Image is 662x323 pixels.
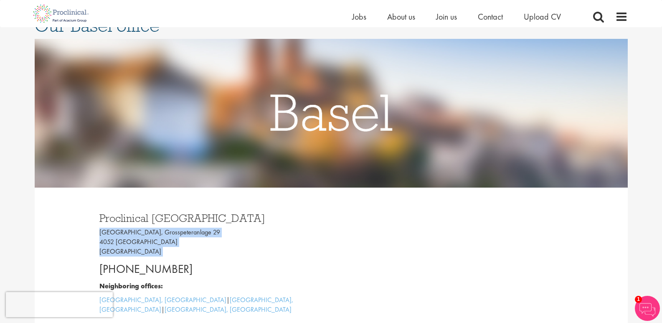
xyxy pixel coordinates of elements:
[436,11,457,22] a: Join us
[635,296,660,321] img: Chatbot
[165,305,292,314] a: [GEOGRAPHIC_DATA], [GEOGRAPHIC_DATA]
[99,295,226,304] a: [GEOGRAPHIC_DATA], [GEOGRAPHIC_DATA]
[478,11,503,22] a: Contact
[99,295,325,315] p: | |
[6,292,113,317] iframe: reCAPTCHA
[99,282,163,290] b: Neighboring offices:
[99,213,325,224] h3: Proclinical [GEOGRAPHIC_DATA]
[635,296,642,303] span: 1
[352,11,366,22] a: Jobs
[99,228,325,257] p: [GEOGRAPHIC_DATA], Grosspeteranlage 29 4052 [GEOGRAPHIC_DATA] [GEOGRAPHIC_DATA]
[99,261,325,277] p: [PHONE_NUMBER]
[387,11,415,22] a: About us
[524,11,561,22] a: Upload CV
